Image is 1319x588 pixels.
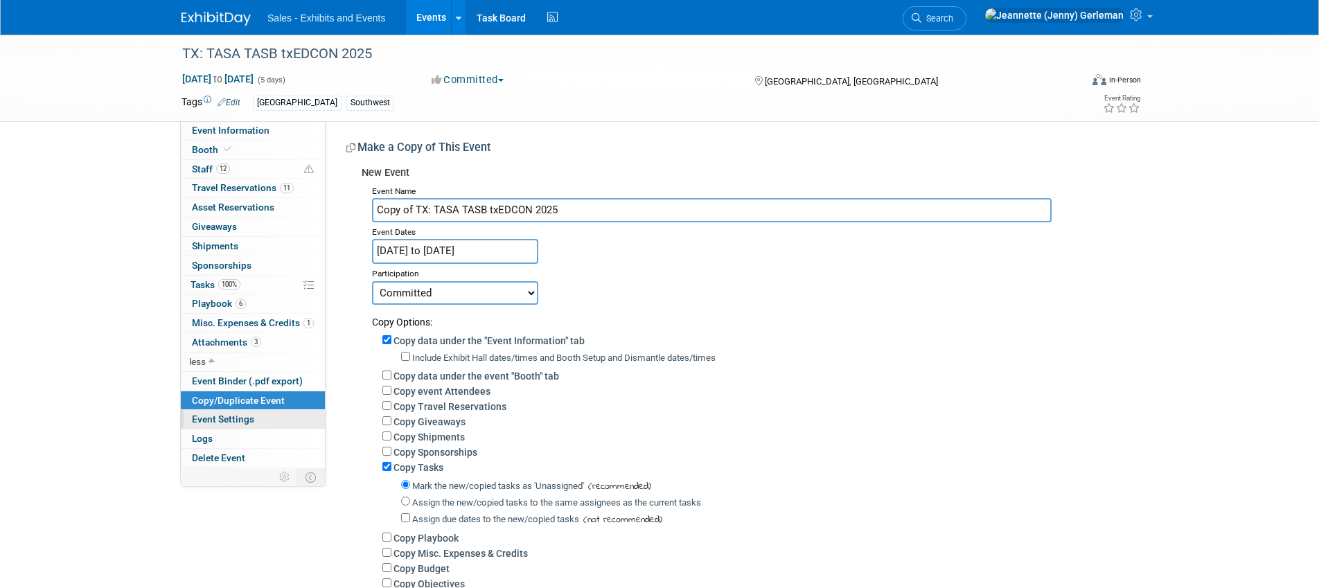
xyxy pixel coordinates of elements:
[1108,75,1141,85] div: In-Person
[346,96,394,110] div: Southwest
[765,76,938,87] span: [GEOGRAPHIC_DATA], [GEOGRAPHIC_DATA]
[393,563,450,574] label: Copy Budget
[192,298,246,309] span: Playbook
[273,468,297,486] td: Personalize Event Tab Strip
[218,98,240,107] a: Edit
[192,182,294,193] span: Travel Reservations
[297,468,326,486] td: Toggle Event Tabs
[181,160,325,179] a: Staff12
[181,276,325,294] a: Tasks100%
[998,72,1141,93] div: Event Format
[192,240,238,251] span: Shipments
[372,222,1127,239] div: Event Dates
[579,513,662,527] span: (not recommended)
[218,279,240,289] span: 100%
[362,166,1127,181] div: New Event
[251,337,261,347] span: 3
[412,514,579,524] label: Assign due dates to the new/copied tasks
[427,73,509,87] button: Committed
[903,6,966,30] a: Search
[181,121,325,140] a: Event Information
[372,181,1127,198] div: Event Name
[182,12,251,26] img: ExhibitDay
[393,462,443,473] label: Copy Tasks
[303,318,314,328] span: 1
[253,96,342,110] div: [GEOGRAPHIC_DATA]
[1103,95,1140,102] div: Event Rating
[192,413,254,425] span: Event Settings
[393,401,506,412] label: Copy Travel Reservations
[181,333,325,352] a: Attachments3
[177,42,1059,66] div: TX: TASA TASB txEDCON 2025
[192,221,237,232] span: Giveaways
[393,386,490,397] label: Copy event Attendees
[921,13,953,24] span: Search
[181,198,325,217] a: Asset Reservations
[393,335,585,346] label: Copy data under the "Event Information" tab
[192,260,251,271] span: Sponsorships
[192,433,213,444] span: Logs
[211,73,224,84] span: to
[192,317,314,328] span: Misc. Expenses & Credits
[216,163,230,174] span: 12
[181,237,325,256] a: Shipments
[393,447,477,458] label: Copy Sponsorships
[280,183,294,193] span: 11
[346,140,1127,160] div: Make a Copy of This Event
[393,416,466,427] label: Copy Giveaways
[192,202,274,213] span: Asset Reservations
[192,452,245,463] span: Delete Event
[393,371,559,382] label: Copy data under the event "Booth" tab
[412,353,716,363] label: Include Exhibit Hall dates/times and Booth Setup and Dismantle dates/times
[191,279,240,290] span: Tasks
[181,372,325,391] a: Event Binder (.pdf export)
[181,353,325,371] a: less
[181,410,325,429] a: Event Settings
[236,299,246,309] span: 6
[304,163,314,176] span: Potential Scheduling Conflict -- at least one attendee is tagged in another overlapping event.
[192,125,269,136] span: Event Information
[1092,74,1106,85] img: Format-Inperson.png
[192,163,230,175] span: Staff
[224,145,231,153] i: Booth reservation complete
[584,479,651,494] span: (recommended)
[192,144,234,155] span: Booth
[393,431,465,443] label: Copy Shipments
[192,395,285,406] span: Copy/Duplicate Event
[181,141,325,159] a: Booth
[181,429,325,448] a: Logs
[182,95,240,111] td: Tags
[181,179,325,197] a: Travel Reservations11
[182,73,254,85] span: [DATE] [DATE]
[181,217,325,236] a: Giveaways
[181,391,325,410] a: Copy/Duplicate Event
[181,314,325,332] a: Misc. Expenses & Credits1
[181,294,325,313] a: Playbook6
[189,356,206,367] span: less
[412,497,701,508] label: Assign the new/copied tasks to the same assignees as the current tasks
[181,449,325,467] a: Delete Event
[412,481,584,491] label: Mark the new/copied tasks as 'Unassigned'
[267,12,385,24] span: Sales - Exhibits and Events
[984,8,1124,23] img: Jeannette (Jenny) Gerleman
[393,533,459,544] label: Copy Playbook
[372,305,1127,329] div: Copy Options:
[393,548,528,559] label: Copy Misc. Expenses & Credits
[256,75,285,84] span: (5 days)
[372,264,1127,280] div: Participation
[192,375,303,386] span: Event Binder (.pdf export)
[181,256,325,275] a: Sponsorships
[192,337,261,348] span: Attachments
